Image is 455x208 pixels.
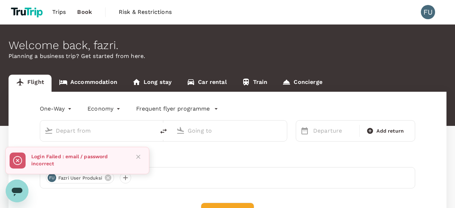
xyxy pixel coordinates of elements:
[282,130,283,131] button: Open
[87,103,122,114] div: Economy
[77,8,92,16] span: Book
[9,4,47,20] img: TruTrip logo
[179,75,234,92] a: Car rental
[136,105,210,113] p: Frequent flyer programme
[9,75,52,92] a: Flight
[6,180,28,202] iframe: Button to launch messaging window
[188,125,272,136] input: Going to
[46,172,114,183] div: FUfazri user produksi
[54,175,106,182] span: fazri user produksi
[31,153,127,167] p: Login Failed : email / password incorrect
[133,151,144,162] button: Close
[136,105,218,113] button: Frequent flyer programme
[234,75,275,92] a: Train
[40,156,415,164] div: Travellers
[119,8,172,16] span: Risk & Restrictions
[40,103,73,114] div: One-Way
[48,174,56,182] div: FU
[52,8,66,16] span: Trips
[313,127,355,135] p: Departure
[125,75,179,92] a: Long stay
[9,52,446,60] p: Planning a business trip? Get started from here.
[421,5,435,19] div: FU
[52,75,125,92] a: Accommodation
[56,125,140,136] input: Depart from
[376,127,404,135] span: Add return
[150,130,151,131] button: Open
[155,123,172,140] button: delete
[9,39,446,52] div: Welcome back , fazri .
[275,75,330,92] a: Concierge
